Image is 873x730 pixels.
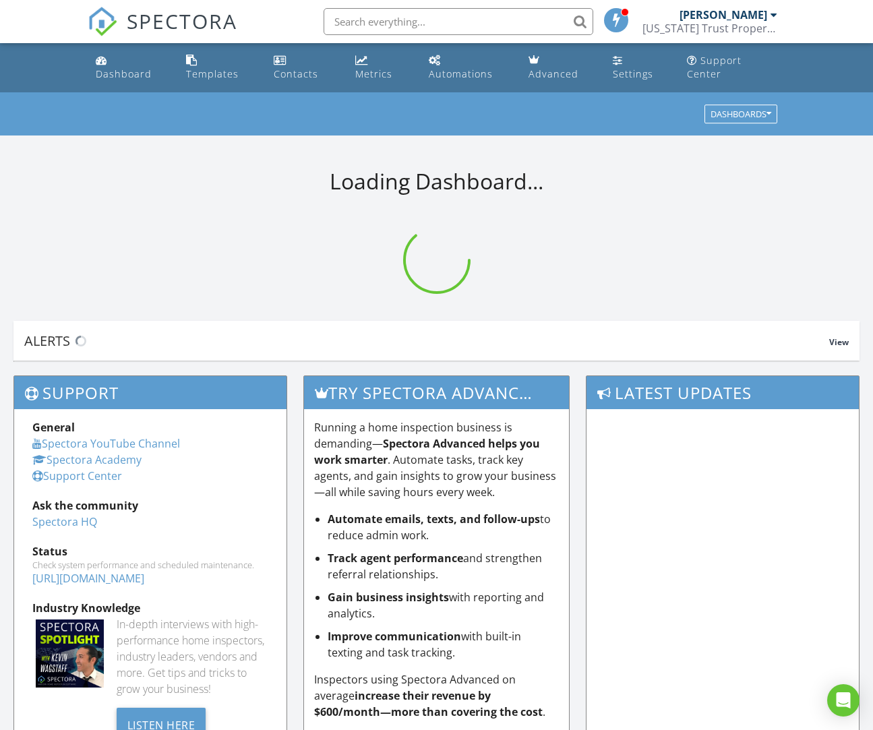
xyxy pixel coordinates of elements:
a: Spectora Academy [32,452,142,467]
a: Automations (Basic) [423,49,512,87]
strong: Automate emails, texts, and follow-ups [328,512,540,526]
div: Ask the community [32,497,268,514]
h3: Try spectora advanced [DATE] [304,376,568,409]
div: Florida Trust Property Inspections [642,22,777,35]
div: Dashboards [711,110,771,119]
strong: General [32,420,75,435]
div: Status [32,543,268,559]
input: Search everything... [324,8,593,35]
a: SPECTORA [88,18,237,47]
div: Templates [186,67,239,80]
a: Support Center [682,49,783,87]
strong: Gain business insights [328,590,449,605]
li: and strengthen referral relationships. [328,550,558,582]
h3: Latest Updates [586,376,859,409]
li: to reduce admin work. [328,511,558,543]
strong: increase their revenue by $600/month—more than covering the cost [314,688,543,719]
strong: Spectora Advanced helps you work smarter [314,436,540,467]
li: with built-in texting and task tracking. [328,628,558,661]
span: View [829,336,849,348]
div: Alerts [24,332,829,350]
li: with reporting and analytics. [328,589,558,621]
a: Spectora HQ [32,514,97,529]
div: Dashboard [96,67,152,80]
a: Advanced [523,49,597,87]
strong: Track agent performance [328,551,463,566]
span: SPECTORA [127,7,237,35]
div: Automations [429,67,493,80]
p: Running a home inspection business is demanding— . Automate tasks, track key agents, and gain ins... [314,419,558,500]
div: Metrics [355,67,392,80]
div: Industry Knowledge [32,600,268,616]
div: Open Intercom Messenger [827,684,860,717]
p: Inspectors using Spectora Advanced on average . [314,671,558,720]
button: Dashboards [704,105,777,124]
div: Check system performance and scheduled maintenance. [32,559,268,570]
a: [URL][DOMAIN_NAME] [32,571,144,586]
strong: Improve communication [328,629,461,644]
a: Metrics [350,49,413,87]
img: The Best Home Inspection Software - Spectora [88,7,117,36]
div: Settings [613,67,653,80]
a: Settings [607,49,671,87]
div: Contacts [274,67,318,80]
a: Dashboard [90,49,171,87]
div: In-depth interviews with high-performance home inspectors, industry leaders, vendors and more. Ge... [117,616,269,697]
div: Support Center [687,54,742,80]
a: Spectora YouTube Channel [32,436,180,451]
div: [PERSON_NAME] [680,8,767,22]
a: Support Center [32,468,122,483]
img: Spectoraspolightmain [36,619,104,688]
a: Templates [181,49,258,87]
a: Contacts [268,49,338,87]
div: Advanced [529,67,578,80]
h3: Support [14,376,287,409]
